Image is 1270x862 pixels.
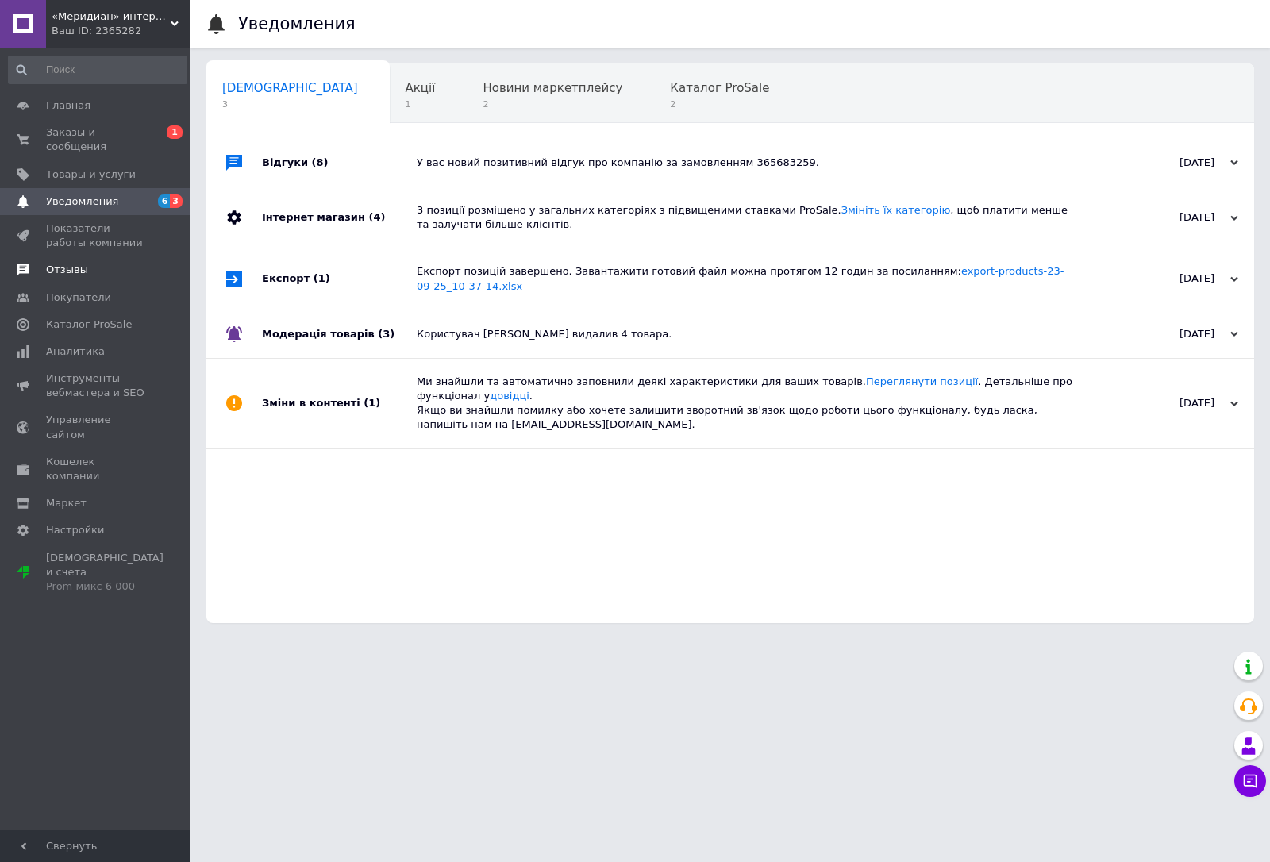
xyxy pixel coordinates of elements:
[483,81,622,95] span: Новини маркетплейсу
[368,211,385,223] span: (4)
[262,248,417,309] div: Експорт
[1234,765,1266,797] button: Чат с покупателем
[46,194,118,209] span: Уведомления
[483,98,622,110] span: 2
[46,263,88,277] span: Отзывы
[490,390,529,402] a: довідці
[46,167,136,182] span: Товары и услуги
[222,98,358,110] span: 3
[8,56,187,84] input: Поиск
[262,310,417,358] div: Модерація товарів
[46,371,147,400] span: Инструменты вебмастера и SEO
[46,523,104,537] span: Настройки
[46,579,164,594] div: Prom микс 6 000
[46,344,105,359] span: Аналитика
[46,221,147,250] span: Показатели работы компании
[1079,156,1238,170] div: [DATE]
[866,375,978,387] a: Переглянути позиції
[52,24,190,38] div: Ваш ID: 2365282
[312,156,329,168] span: (8)
[670,98,769,110] span: 2
[46,551,164,595] span: [DEMOGRAPHIC_DATA] и счета
[1079,210,1238,225] div: [DATE]
[46,455,147,483] span: Кошелек компании
[670,81,769,95] span: Каталог ProSale
[46,413,147,441] span: Управление сайтом
[170,194,183,208] span: 3
[417,156,1079,170] div: У вас новий позитивний відгук про компанію за замовленням 365683259.
[46,291,111,305] span: Покупатели
[158,194,171,208] span: 6
[238,14,356,33] h1: Уведомления
[46,317,132,332] span: Каталог ProSale
[417,203,1079,232] div: 3 позиції розміщено у загальних категоріях з підвищеними ставками ProSale. , щоб платити менше та...
[52,10,171,24] span: «Меридиан» интернет-магазин
[1079,271,1238,286] div: [DATE]
[314,272,330,284] span: (1)
[417,264,1079,293] div: Експорт позицій завершено. Завантажити готовий файл можна протягом 12 годин за посиланням:
[378,328,394,340] span: (3)
[167,125,183,139] span: 1
[841,204,951,216] a: Змініть їх категорію
[222,81,358,95] span: [DEMOGRAPHIC_DATA]
[406,81,436,95] span: Акції
[262,187,417,248] div: Інтернет магазин
[46,125,147,154] span: Заказы и сообщения
[417,375,1079,433] div: Ми знайшли та автоматично заповнили деякі характеристики для ваших товарів. . Детальніше про функ...
[1079,396,1238,410] div: [DATE]
[417,327,1079,341] div: Користувач [PERSON_NAME] видалив 4 товара.
[262,139,417,187] div: Відгуки
[364,397,380,409] span: (1)
[262,359,417,448] div: Зміни в контенті
[1079,327,1238,341] div: [DATE]
[417,265,1064,291] a: export-products-23-09-25_10-37-14.xlsx
[46,98,90,113] span: Главная
[406,98,436,110] span: 1
[46,496,87,510] span: Маркет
